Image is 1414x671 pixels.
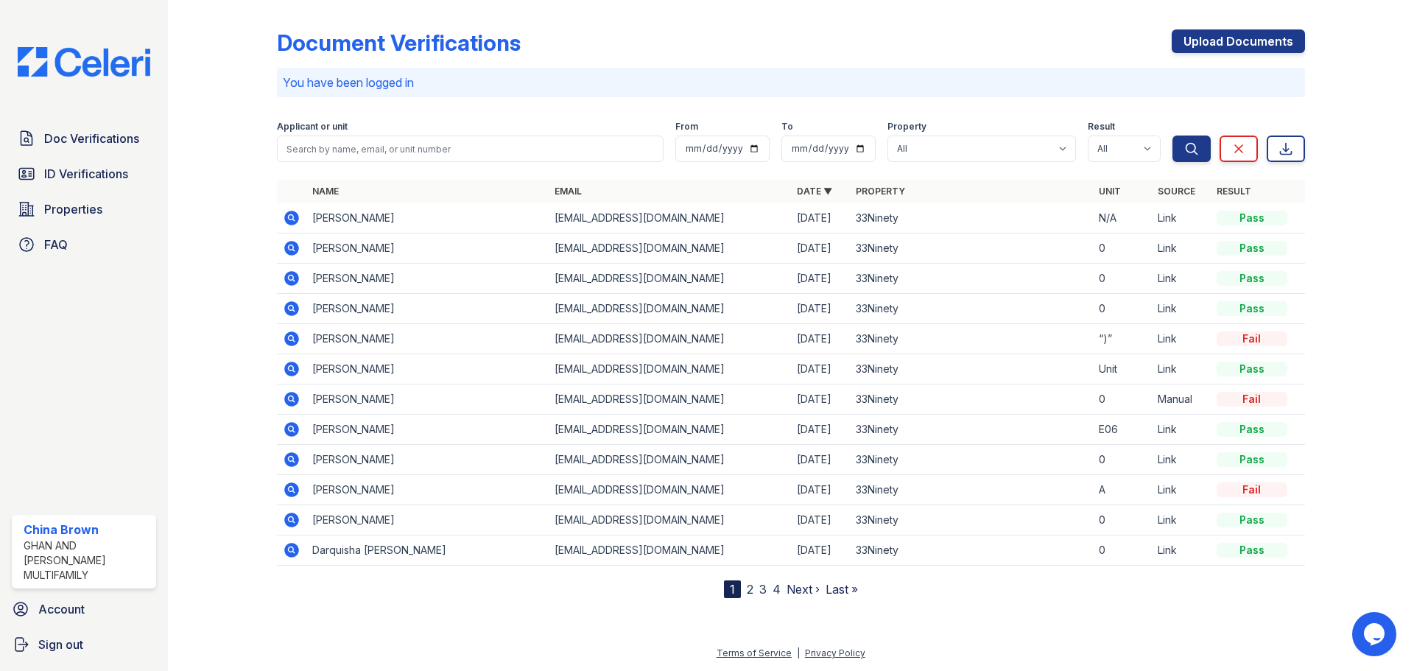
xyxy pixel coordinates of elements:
[787,582,820,597] a: Next ›
[1093,233,1152,264] td: 0
[549,445,791,475] td: [EMAIL_ADDRESS][DOMAIN_NAME]
[850,384,1092,415] td: 33Ninety
[887,121,926,133] label: Property
[1217,186,1251,197] a: Result
[6,630,162,659] button: Sign out
[675,121,698,133] label: From
[1093,384,1152,415] td: 0
[850,233,1092,264] td: 33Ninety
[1352,612,1399,656] iframe: chat widget
[724,580,741,598] div: 1
[44,200,102,218] span: Properties
[1099,186,1121,197] a: Unit
[759,582,767,597] a: 3
[1217,211,1287,225] div: Pass
[306,415,549,445] td: [PERSON_NAME]
[850,535,1092,566] td: 33Ninety
[850,505,1092,535] td: 33Ninety
[1172,29,1305,53] a: Upload Documents
[1217,392,1287,407] div: Fail
[6,47,162,77] img: CE_Logo_Blue-a8612792a0a2168367f1c8372b55b34899dd931a85d93a1a3d3e32e68fde9ad4.png
[549,475,791,505] td: [EMAIL_ADDRESS][DOMAIN_NAME]
[549,264,791,294] td: [EMAIL_ADDRESS][DOMAIN_NAME]
[306,324,549,354] td: [PERSON_NAME]
[12,159,156,189] a: ID Verifications
[283,74,1299,91] p: You have been logged in
[38,600,85,618] span: Account
[850,415,1092,445] td: 33Ninety
[850,475,1092,505] td: 33Ninety
[24,538,150,583] div: Ghan and [PERSON_NAME] Multifamily
[549,384,791,415] td: [EMAIL_ADDRESS][DOMAIN_NAME]
[549,354,791,384] td: [EMAIL_ADDRESS][DOMAIN_NAME]
[277,136,664,162] input: Search by name, email, or unit number
[306,535,549,566] td: Darquisha [PERSON_NAME]
[1152,415,1211,445] td: Link
[1152,384,1211,415] td: Manual
[12,194,156,224] a: Properties
[1217,513,1287,527] div: Pass
[1152,505,1211,535] td: Link
[791,203,850,233] td: [DATE]
[826,582,858,597] a: Last »
[549,233,791,264] td: [EMAIL_ADDRESS][DOMAIN_NAME]
[850,324,1092,354] td: 33Ninety
[1152,233,1211,264] td: Link
[1158,186,1195,197] a: Source
[1152,354,1211,384] td: Link
[44,236,68,253] span: FAQ
[773,582,781,597] a: 4
[6,594,162,624] a: Account
[1217,331,1287,346] div: Fail
[791,415,850,445] td: [DATE]
[1152,294,1211,324] td: Link
[549,203,791,233] td: [EMAIL_ADDRESS][DOMAIN_NAME]
[306,354,549,384] td: [PERSON_NAME]
[1217,482,1287,497] div: Fail
[1093,505,1152,535] td: 0
[850,354,1092,384] td: 33Ninety
[850,203,1092,233] td: 33Ninety
[44,165,128,183] span: ID Verifications
[306,203,549,233] td: [PERSON_NAME]
[306,384,549,415] td: [PERSON_NAME]
[12,124,156,153] a: Doc Verifications
[791,354,850,384] td: [DATE]
[549,324,791,354] td: [EMAIL_ADDRESS][DOMAIN_NAME]
[717,647,792,658] a: Terms of Service
[791,384,850,415] td: [DATE]
[1217,543,1287,558] div: Pass
[791,294,850,324] td: [DATE]
[781,121,793,133] label: To
[555,186,582,197] a: Email
[1093,445,1152,475] td: 0
[1152,475,1211,505] td: Link
[1217,241,1287,256] div: Pass
[1093,264,1152,294] td: 0
[791,264,850,294] td: [DATE]
[1152,535,1211,566] td: Link
[312,186,339,197] a: Name
[549,294,791,324] td: [EMAIL_ADDRESS][DOMAIN_NAME]
[1093,324,1152,354] td: “)”
[1217,362,1287,376] div: Pass
[44,130,139,147] span: Doc Verifications
[791,505,850,535] td: [DATE]
[1152,445,1211,475] td: Link
[277,121,348,133] label: Applicant or unit
[549,415,791,445] td: [EMAIL_ADDRESS][DOMAIN_NAME]
[1152,324,1211,354] td: Link
[1152,264,1211,294] td: Link
[1217,301,1287,316] div: Pass
[306,264,549,294] td: [PERSON_NAME]
[549,535,791,566] td: [EMAIL_ADDRESS][DOMAIN_NAME]
[277,29,521,56] div: Document Verifications
[306,233,549,264] td: [PERSON_NAME]
[850,294,1092,324] td: 33Ninety
[791,475,850,505] td: [DATE]
[791,233,850,264] td: [DATE]
[1093,354,1152,384] td: Unit
[850,264,1092,294] td: 33Ninety
[1152,203,1211,233] td: Link
[38,636,83,653] span: Sign out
